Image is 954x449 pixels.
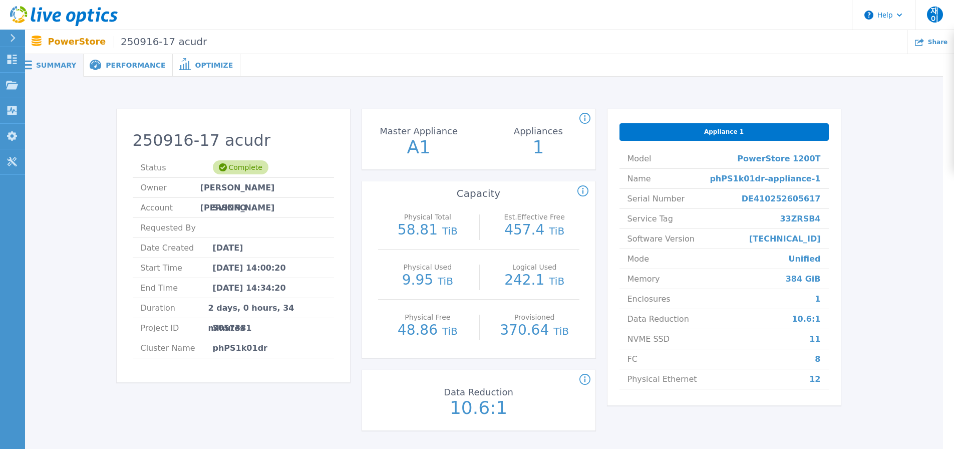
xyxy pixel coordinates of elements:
[627,349,638,369] span: FC
[425,388,532,397] p: Data Reduction
[213,238,243,258] span: [DATE]
[627,189,685,208] span: Serial Number
[737,149,820,168] span: PowerStore 1200T
[213,338,267,358] span: phPS1k01dr
[490,223,579,238] p: 457.4
[780,209,820,229] span: 33ZRSB4
[385,314,470,321] p: Physical Free
[383,223,473,238] p: 58.81
[627,209,673,229] span: Service Tag
[213,258,286,278] span: [DATE] 14:00:20
[749,229,821,249] span: [TECHNICAL_ID]
[383,273,473,288] p: 9.95
[213,318,252,338] span: 3057381
[141,338,213,358] span: Cluster Name
[553,325,569,337] span: TiB
[549,275,564,287] span: TiB
[141,278,213,298] span: End Time
[213,160,268,174] div: Complete
[627,269,660,289] span: Memory
[141,178,200,197] span: Owner
[141,218,213,238] span: Requested By
[385,264,470,271] p: Physical Used
[627,149,652,168] span: Model
[438,275,453,287] span: TiB
[383,323,473,338] p: 48.86
[365,127,472,136] p: Master Appliance
[442,225,458,237] span: TiB
[363,138,475,156] p: A1
[492,264,577,271] p: Logical Used
[809,329,820,349] span: 11
[927,7,943,23] span: 재이
[482,138,594,156] p: 1
[213,198,247,217] span: SVINFO
[809,369,820,389] span: 12
[928,39,947,45] span: Share
[627,249,650,269] span: Mode
[704,128,744,136] span: Appliance 1
[208,298,326,318] span: 2 days, 0 hours, 34 minutes
[627,329,670,349] span: NVME SSD
[627,229,695,249] span: Software Version
[815,349,820,369] span: 8
[141,238,213,258] span: Date Created
[114,36,207,48] span: 250916-17 acudr
[492,213,577,220] p: Est.Effective Free
[485,127,592,136] p: Appliances
[200,178,326,197] span: [PERSON_NAME] [PERSON_NAME]
[141,158,213,177] span: Status
[549,225,564,237] span: TiB
[788,249,820,269] span: Unified
[48,36,207,48] p: PowerStore
[627,309,689,329] span: Data Reduction
[490,323,579,338] p: 370.64
[423,399,535,417] p: 10.6:1
[710,169,820,188] span: phPS1k01dr-appliance-1
[141,298,208,318] span: Duration
[627,289,671,309] span: Enclosures
[786,269,821,289] span: 384 GiB
[792,309,820,329] span: 10.6:1
[490,273,579,288] p: 242.1
[36,62,76,69] span: Summary
[742,189,821,208] span: DE410252605617
[133,131,334,150] h2: 250916-17 acudr
[492,314,577,321] p: Provisioned
[627,369,697,389] span: Physical Ethernet
[141,318,213,338] span: Project ID
[815,289,820,309] span: 1
[141,198,213,217] span: Account
[627,169,651,188] span: Name
[213,278,286,298] span: [DATE] 14:34:20
[141,258,213,278] span: Start Time
[385,213,470,220] p: Physical Total
[195,62,233,69] span: Optimize
[106,62,165,69] span: Performance
[442,325,458,337] span: TiB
